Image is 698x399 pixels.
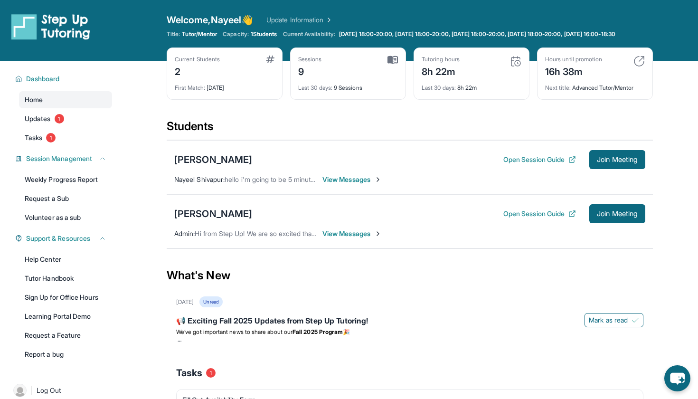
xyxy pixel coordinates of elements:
[387,56,398,64] img: card
[322,229,382,238] span: View Messages
[19,327,112,344] a: Request a Feature
[22,234,106,243] button: Support & Resources
[19,129,112,146] a: Tasks1
[176,298,194,306] div: [DATE]
[19,209,112,226] a: Volunteer as a sub
[510,56,521,67] img: card
[298,63,322,78] div: 9
[597,157,638,162] span: Join Meeting
[19,171,112,188] a: Weekly Progress Report
[266,56,274,63] img: card
[589,204,645,223] button: Join Meeting
[266,15,333,25] a: Update Information
[175,78,274,92] div: [DATE]
[374,176,382,183] img: Chevron-Right
[46,133,56,142] span: 1
[206,368,216,378] span: 1
[26,74,60,84] span: Dashboard
[174,207,252,220] div: [PERSON_NAME]
[19,270,112,287] a: Tutor Handbook
[374,230,382,237] img: Chevron-Right
[167,30,180,38] span: Title:
[589,315,628,325] span: Mark as read
[298,84,332,91] span: Last 30 days :
[22,154,106,163] button: Session Management
[545,84,571,91] span: Next title :
[37,386,61,395] span: Log Out
[283,30,335,38] span: Current Availability:
[422,63,460,78] div: 8h 22m
[323,15,333,25] img: Chevron Right
[225,175,538,183] span: hello i'm going to be 5 minutes late for our session [DATE] i apologize there was traffic on the ...
[25,133,42,142] span: Tasks
[223,30,249,38] span: Capacity:
[545,78,645,92] div: Advanced Tutor/Mentor
[545,56,602,63] div: Hours until promotion
[176,366,202,380] span: Tasks
[19,91,112,108] a: Home
[175,56,220,63] div: Current Students
[175,84,205,91] span: First Match :
[298,78,398,92] div: 9 Sessions
[589,150,645,169] button: Join Meeting
[292,328,343,335] strong: Fall 2025 Program
[175,63,220,78] div: 2
[422,78,521,92] div: 8h 22m
[322,175,382,184] span: View Messages
[176,315,643,328] div: 📢 Exciting Fall 2025 Updates from Step Up Tutoring!
[19,289,112,306] a: Sign Up for Office Hours
[597,211,638,217] span: Join Meeting
[174,175,225,183] span: Nayeel Shivapur :
[176,328,292,335] span: We’ve got important news to share about our
[22,74,106,84] button: Dashboard
[11,13,90,40] img: logo
[19,308,112,325] a: Learning Portal Demo
[19,110,112,127] a: Updates1
[182,30,217,38] span: Tutor/Mentor
[337,30,617,38] a: [DATE] 18:00-20:00, [DATE] 18:00-20:00, [DATE] 18:00-20:00, [DATE] 18:00-20:00, [DATE] 16:00-18:30
[167,119,653,140] div: Students
[503,155,576,164] button: Open Session Guide
[664,365,690,391] button: chat-button
[19,251,112,268] a: Help Center
[26,234,90,243] span: Support & Resources
[632,316,639,324] img: Mark as read
[167,255,653,296] div: What's New
[422,84,456,91] span: Last 30 days :
[503,209,576,218] button: Open Session Guide
[25,95,43,104] span: Home
[633,56,645,67] img: card
[30,385,33,396] span: |
[167,13,253,27] span: Welcome, Nayeel 👋
[13,384,27,397] img: user-img
[339,30,615,38] span: [DATE] 18:00-20:00, [DATE] 18:00-20:00, [DATE] 18:00-20:00, [DATE] 18:00-20:00, [DATE] 16:00-18:30
[174,229,195,237] span: Admin :
[25,114,51,123] span: Updates
[55,114,64,123] span: 1
[19,346,112,363] a: Report a bug
[26,154,92,163] span: Session Management
[343,328,350,335] span: 🎉
[19,190,112,207] a: Request a Sub
[251,30,277,38] span: 1 Students
[174,153,252,166] div: [PERSON_NAME]
[298,56,322,63] div: Sessions
[199,296,222,307] div: Unread
[545,63,602,78] div: 16h 38m
[422,56,460,63] div: Tutoring hours
[585,313,643,327] button: Mark as read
